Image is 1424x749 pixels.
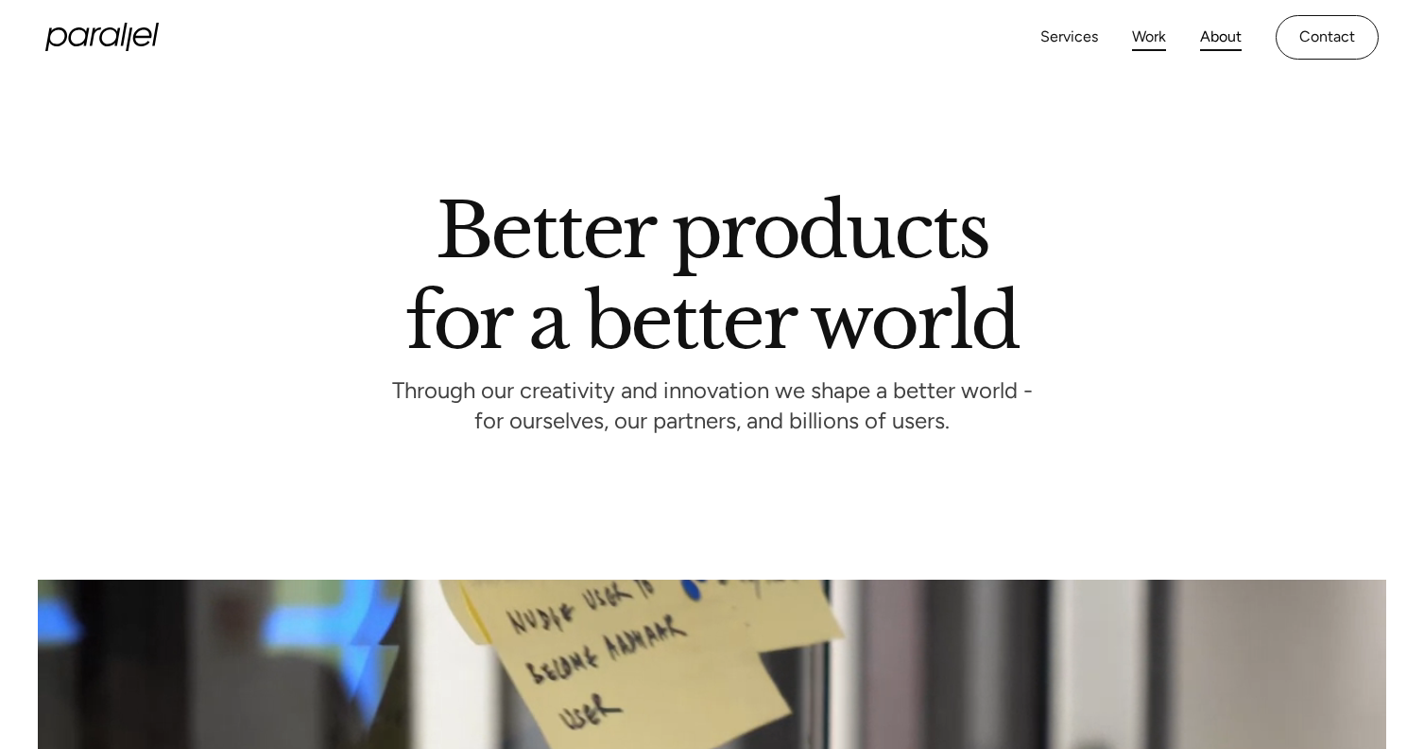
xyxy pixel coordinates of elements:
a: Work [1132,24,1166,51]
a: Contact [1276,15,1379,60]
h1: Better products for a better world [405,203,1019,349]
a: home [45,23,159,51]
p: Through our creativity and innovation we shape a better world - for ourselves, our partners, and ... [392,382,1033,434]
a: About [1200,24,1242,51]
a: Services [1040,24,1098,51]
